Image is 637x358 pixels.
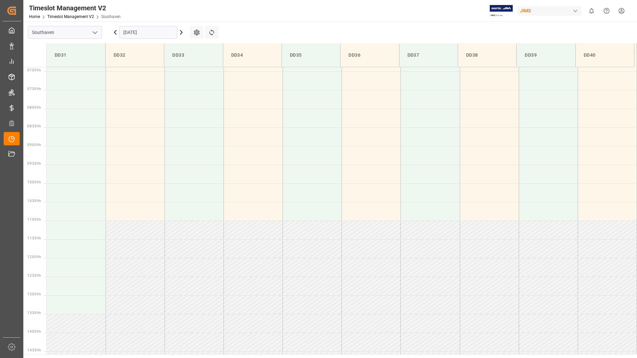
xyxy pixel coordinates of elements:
input: Type to search/select [28,26,102,39]
span: 11:00 Hr [27,218,41,221]
div: DD34 [229,49,276,61]
div: Timeslot Management V2 [29,3,121,13]
button: Help Center [599,3,614,18]
button: open menu [90,27,100,38]
div: DD38 [463,49,511,61]
div: DD39 [522,49,570,61]
button: show 0 new notifications [584,3,599,18]
div: DD35 [287,49,335,61]
button: JIMS [517,4,584,17]
span: 13:30 Hr [27,311,41,315]
span: 08:30 Hr [27,124,41,128]
span: 14:30 Hr [27,348,41,352]
div: DD36 [346,49,393,61]
span: 07:00 Hr [27,68,41,72]
img: Exertis%20JAM%20-%20Email%20Logo.jpg_1722504956.jpg [490,5,513,17]
span: 09:00 Hr [27,143,41,147]
div: DD33 [170,49,217,61]
div: DD32 [111,49,159,61]
div: DD31 [52,49,100,61]
span: 09:30 Hr [27,162,41,165]
span: 10:30 Hr [27,199,41,203]
span: 13:00 Hr [27,292,41,296]
div: DD40 [581,49,629,61]
a: Timeslot Management V2 [47,14,94,19]
div: DD37 [405,49,452,61]
span: 12:00 Hr [27,255,41,259]
span: 10:00 Hr [27,180,41,184]
span: 11:30 Hr [27,236,41,240]
span: 14:00 Hr [27,330,41,333]
input: DD.MM.YYYY [119,26,177,39]
span: 12:30 Hr [27,274,41,277]
span: 08:00 Hr [27,106,41,109]
span: 07:30 Hr [27,87,41,91]
div: JIMS [517,6,581,16]
a: Home [29,14,40,19]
